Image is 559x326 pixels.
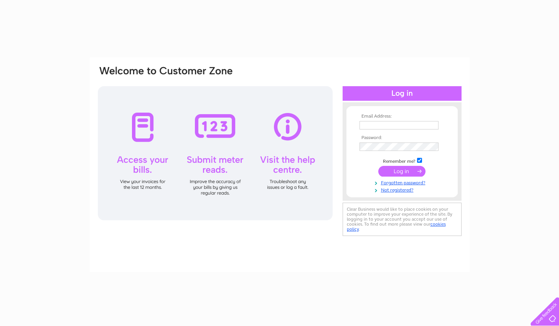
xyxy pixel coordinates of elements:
[359,179,447,186] a: Forgotten password?
[347,221,446,232] a: cookies policy
[358,135,447,141] th: Password:
[358,114,447,119] th: Email Address:
[359,186,447,193] a: Not registered?
[343,203,462,236] div: Clear Business would like to place cookies on your computer to improve your experience of the sit...
[378,166,425,177] input: Submit
[358,157,447,164] td: Remember me?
